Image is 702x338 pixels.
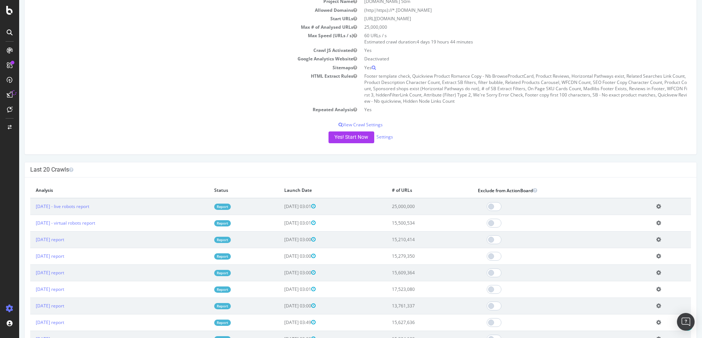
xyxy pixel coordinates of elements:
a: [DATE] report [17,303,45,309]
td: Allowed Domains [11,6,341,14]
td: Sitemaps [11,63,341,72]
th: Analysis [11,183,190,198]
td: 15,500,534 [367,215,453,231]
td: Yes [341,63,672,72]
td: Crawl JS Activated [11,46,341,54]
td: Max Speed (URLs / s) [11,31,341,46]
td: 25,000,000 [341,23,672,31]
a: [DATE] report [17,286,45,292]
td: Start URLs [11,14,341,23]
div: Open Intercom Messenger [677,313,695,331]
span: [DATE] 03:49 [265,319,296,325]
th: Status [190,183,260,198]
td: 60 URLs / s Estimated crawl duration: [341,31,672,46]
th: Launch Date [260,183,367,198]
td: 15,210,414 [367,231,453,248]
td: 15,609,364 [367,264,453,281]
td: 25,000,000 [367,198,453,215]
a: Report [195,303,212,309]
td: Google Analytics Website [11,54,341,63]
span: [DATE] 03:00 [265,303,296,309]
a: Report [195,320,212,326]
td: (http|https)://*.[DOMAIN_NAME] [341,6,672,14]
span: [DATE] 03:00 [265,253,296,259]
span: [DATE] 03:01 [265,220,296,226]
th: # of URLs [367,183,453,198]
td: 17,523,080 [367,281,453,297]
span: 4 days 19 hours 44 minutes [397,39,454,45]
td: Repeated Analysis [11,105,341,114]
td: 13,761,337 [367,297,453,314]
td: 15,279,350 [367,248,453,264]
td: Deactivated [341,54,672,63]
p: View Crawl Settings [11,122,672,128]
a: [DATE] - live robots report [17,203,70,210]
td: Yes [341,46,672,54]
a: Settings [357,134,374,140]
a: Report [195,237,212,243]
td: Yes [341,105,672,114]
a: Report [195,220,212,226]
td: [URL][DOMAIN_NAME] [341,14,672,23]
a: Report [195,253,212,260]
td: 15,627,636 [367,314,453,331]
a: [DATE] report [17,270,45,276]
td: HTML Extract Rules [11,72,341,106]
a: [DATE] report [17,253,45,259]
h4: Last 20 Crawls [11,166,672,173]
a: [DATE] report [17,319,45,325]
span: [DATE] 03:00 [265,270,296,276]
a: Report [195,270,212,276]
td: Footer template check, Quickview Product Romance Copy - Nb BrowseProductCard, Product Reviews, Ho... [341,72,672,106]
th: Exclude from ActionBoard [453,183,632,198]
td: Max # of Analysed URLs [11,23,341,31]
a: Report [195,204,212,210]
a: [DATE] - virtual robots report [17,220,76,226]
a: Report [195,286,212,293]
span: [DATE] 03:00 [265,236,296,243]
span: [DATE] 03:01 [265,286,296,292]
a: [DATE] report [17,236,45,243]
span: [DATE] 03:01 [265,203,296,210]
button: Yes! Start Now [309,131,355,143]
